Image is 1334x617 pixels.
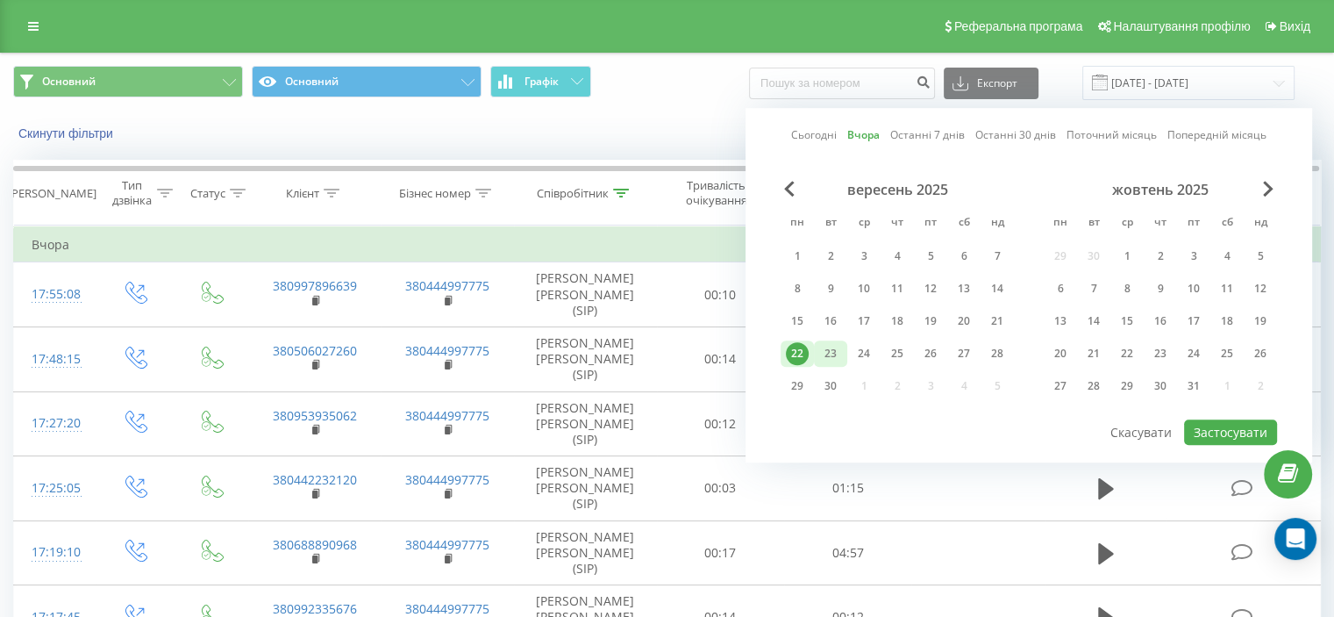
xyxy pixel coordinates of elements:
div: 23 [1149,342,1172,365]
abbr: субота [951,211,977,237]
div: 25 [1216,342,1238,365]
span: Вихід [1280,19,1310,33]
div: 6 [952,245,975,268]
div: ср 22 жовт 2025 р. [1110,341,1144,367]
div: чт 16 жовт 2025 р. [1144,308,1177,334]
div: 12 [1249,277,1272,300]
div: 12 [919,277,942,300]
div: 13 [1049,310,1072,333]
div: 13 [952,277,975,300]
button: Основний [252,66,482,97]
button: Графік [490,66,591,97]
div: жовтень 2025 [1044,181,1277,198]
div: вересень 2025 [781,181,1014,198]
div: 18 [1216,310,1238,333]
div: Тривалість очікування [673,178,760,208]
a: Останні 7 днів [890,127,965,144]
div: нд 14 вер 2025 р. [981,276,1014,302]
td: 01:15 [784,456,911,521]
td: 04:57 [784,520,911,585]
div: 8 [1116,277,1138,300]
div: пт 26 вер 2025 р. [914,341,947,367]
div: 26 [919,342,942,365]
div: пт 19 вер 2025 р. [914,308,947,334]
td: [PERSON_NAME] [PERSON_NAME] (SIP) [514,456,657,521]
td: 00:12 [657,391,784,456]
div: 26 [1249,342,1272,365]
div: 25 [886,342,909,365]
div: 16 [819,310,842,333]
div: вт 9 вер 2025 р. [814,276,847,302]
abbr: вівторок [1081,211,1107,237]
div: 20 [952,310,975,333]
div: пт 17 жовт 2025 р. [1177,308,1210,334]
button: Скинути фільтри [13,126,122,141]
div: 15 [1116,310,1138,333]
a: Останні 30 днів [975,127,1056,144]
a: 380442232120 [273,471,357,488]
button: Скасувати [1101,420,1181,445]
div: чт 18 вер 2025 р. [881,308,914,334]
div: пн 6 жовт 2025 р. [1044,276,1077,302]
div: сб 11 жовт 2025 р. [1210,276,1244,302]
div: сб 20 вер 2025 р. [947,308,981,334]
div: 5 [1249,245,1272,268]
abbr: неділя [984,211,1010,237]
div: вт 2 вер 2025 р. [814,243,847,269]
div: пн 29 вер 2025 р. [781,373,814,399]
div: 1 [786,245,809,268]
td: 00:14 [657,326,784,391]
div: 10 [852,277,875,300]
div: пт 24 жовт 2025 р. [1177,341,1210,367]
div: 19 [1249,310,1272,333]
div: 23 [819,342,842,365]
a: Поточний місяць [1066,127,1157,144]
a: 380444997775 [405,407,489,424]
td: Вчора [14,227,1321,262]
a: 380444997775 [405,277,489,294]
div: 7 [1082,277,1105,300]
div: вт 28 жовт 2025 р. [1077,373,1110,399]
div: 17 [1182,310,1205,333]
span: Графік [524,75,559,88]
div: 4 [1216,245,1238,268]
div: чт 25 вер 2025 р. [881,341,914,367]
div: чт 4 вер 2025 р. [881,243,914,269]
div: 27 [1049,375,1072,398]
a: Вчора [847,127,880,144]
abbr: четвер [1147,211,1173,237]
div: пн 1 вер 2025 р. [781,243,814,269]
a: 380953935062 [273,407,357,424]
div: 24 [852,342,875,365]
div: ср 15 жовт 2025 р. [1110,308,1144,334]
div: сб 4 жовт 2025 р. [1210,243,1244,269]
span: Основний [42,75,96,89]
div: сб 18 жовт 2025 р. [1210,308,1244,334]
div: 2 [819,245,842,268]
abbr: середа [1114,211,1140,237]
a: 380444997775 [405,600,489,617]
div: Співробітник [537,186,609,201]
span: Previous Month [784,181,795,197]
td: 00:03 [657,456,784,521]
div: 17:27:20 [32,406,78,441]
div: 8 [786,277,809,300]
div: 17:25:05 [32,471,78,506]
abbr: неділя [1247,211,1273,237]
div: Клієнт [286,186,319,201]
div: 22 [786,342,809,365]
div: вт 21 жовт 2025 р. [1077,341,1110,367]
div: 9 [1149,277,1172,300]
div: вт 16 вер 2025 р. [814,308,847,334]
div: 18 [886,310,909,333]
div: пт 5 вер 2025 р. [914,243,947,269]
div: 2 [1149,245,1172,268]
abbr: середа [851,211,877,237]
td: [PERSON_NAME] [PERSON_NAME] (SIP) [514,262,657,327]
a: 380444997775 [405,471,489,488]
div: 7 [986,245,1009,268]
div: 14 [1082,310,1105,333]
div: 20 [1049,342,1072,365]
div: 5 [919,245,942,268]
div: [PERSON_NAME] [8,186,96,201]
